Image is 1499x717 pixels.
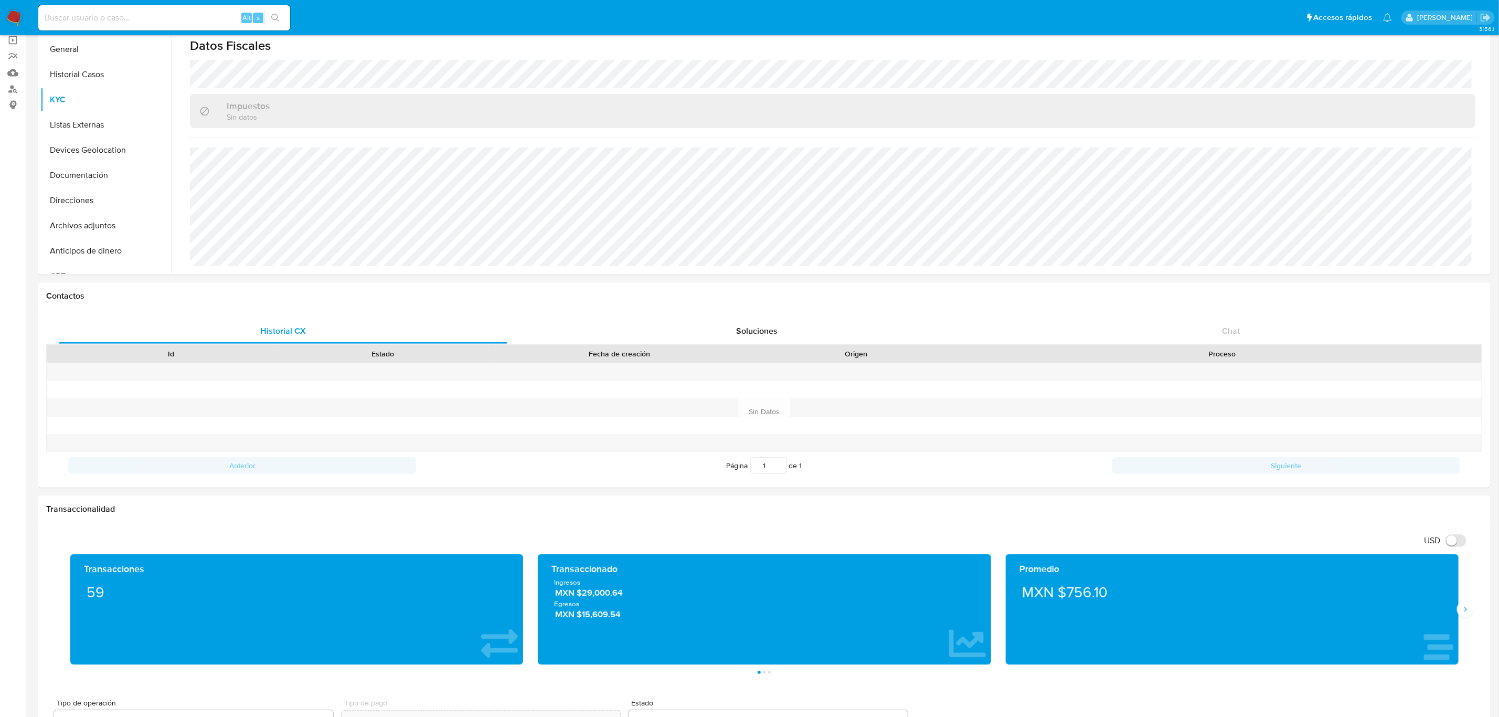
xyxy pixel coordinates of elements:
[227,112,270,122] p: Sin datos
[758,349,955,359] div: Origen
[38,11,290,25] input: Buscar usuario o caso...
[40,238,172,263] button: Anticipos de dinero
[46,291,1482,301] h1: Contactos
[46,504,1482,514] h1: Transaccionalidad
[190,38,1475,54] h1: Datos Fiscales
[40,213,172,238] button: Archivos adjuntos
[496,349,743,359] div: Fecha de creación
[284,349,482,359] div: Estado
[800,460,802,471] span: 1
[257,13,260,23] span: s
[260,325,306,337] span: Historial CX
[1383,13,1392,22] a: Notificaciones
[1112,457,1460,474] button: Siguiente
[242,13,251,23] span: Alt
[40,163,172,188] button: Documentación
[40,263,172,289] button: CBT
[736,325,778,337] span: Soluciones
[68,457,416,474] button: Anterior
[227,100,270,112] h3: Impuestos
[264,10,286,25] button: search-icon
[40,138,172,163] button: Devices Geolocation
[1222,325,1240,337] span: Chat
[190,94,1475,128] div: ImpuestosSin datos
[40,62,172,87] button: Historial Casos
[40,87,172,112] button: KYC
[1479,25,1494,33] span: 3.156.1
[1480,12,1491,23] a: Salir
[72,349,270,359] div: Id
[40,188,172,213] button: Direcciones
[727,457,802,474] span: Página de
[1417,13,1476,23] p: ivonne.perezonofre@mercadolibre.com.mx
[40,37,172,62] button: General
[970,349,1474,359] div: Proceso
[40,112,172,138] button: Listas Externas
[1314,12,1373,23] span: Accesos rápidos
